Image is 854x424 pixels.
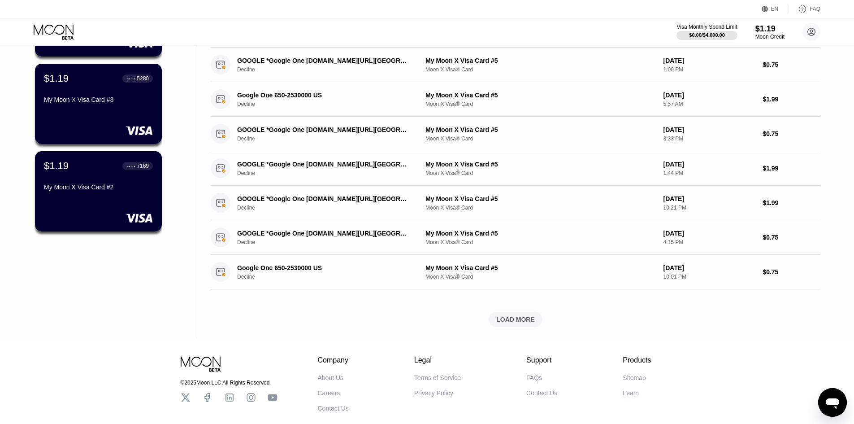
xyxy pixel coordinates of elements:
[425,170,656,176] div: Moon X Visa® Card
[425,57,656,64] div: My Moon X Visa Card #5
[425,161,656,168] div: My Moon X Visa Card #5
[414,389,453,397] div: Privacy Policy
[35,64,162,144] div: $1.19● ● ● ●5280My Moon X Visa Card #3
[663,161,756,168] div: [DATE]
[414,374,461,381] div: Terms of Service
[623,389,639,397] div: Learn
[663,101,756,107] div: 5:57 AM
[663,195,756,202] div: [DATE]
[211,117,820,151] div: GOOGLE *Google One [DOMAIN_NAME][URL][GEOGRAPHIC_DATA]DeclineMy Moon X Visa Card #5Moon X Visa® C...
[763,165,820,172] div: $1.99
[526,389,557,397] div: Contact Us
[181,380,277,386] div: © 2025 Moon LLC All Rights Reserved
[44,184,153,191] div: My Moon X Visa Card #2
[35,151,162,232] div: $1.19● ● ● ●7169My Moon X Visa Card #2
[211,186,820,220] div: GOOGLE *Google One [DOMAIN_NAME][URL][GEOGRAPHIC_DATA]DeclineMy Moon X Visa Card #5Moon X Visa® C...
[663,57,756,64] div: [DATE]
[237,57,411,64] div: GOOGLE *Google One [DOMAIN_NAME][URL][GEOGRAPHIC_DATA]
[425,195,656,202] div: My Moon X Visa Card #5
[137,163,149,169] div: 7169
[425,101,656,107] div: Moon X Visa® Card
[763,96,820,103] div: $1.99
[318,356,349,364] div: Company
[763,234,820,241] div: $0.75
[318,374,344,381] div: About Us
[237,274,424,280] div: Decline
[425,126,656,133] div: My Moon X Visa Card #5
[425,230,656,237] div: My Moon X Visa Card #5
[763,130,820,137] div: $0.75
[211,255,820,289] div: Google One 650-2530000 USDeclineMy Moon X Visa Card #5Moon X Visa® Card[DATE]10:01 PM$0.75
[237,161,411,168] div: GOOGLE *Google One [DOMAIN_NAME][URL][GEOGRAPHIC_DATA]
[237,136,424,142] div: Decline
[526,356,557,364] div: Support
[126,165,135,167] div: ● ● ● ●
[663,126,756,133] div: [DATE]
[425,205,656,211] div: Moon X Visa® Card
[414,356,461,364] div: Legal
[211,312,820,327] div: LOAD MORE
[526,374,542,381] div: FAQs
[663,66,756,73] div: 1:00 PM
[755,34,785,40] div: Moon Credit
[771,6,779,12] div: EN
[663,274,756,280] div: 10:01 PM
[676,24,737,30] div: Visa Monthly Spend Limit
[496,315,535,323] div: LOAD MORE
[425,66,656,73] div: Moon X Visa® Card
[211,151,820,186] div: GOOGLE *Google One [DOMAIN_NAME][URL][GEOGRAPHIC_DATA]DeclineMy Moon X Visa Card #5Moon X Visa® C...
[425,239,656,245] div: Moon X Visa® Card
[663,205,756,211] div: 10:21 PM
[663,170,756,176] div: 1:44 PM
[789,4,820,13] div: FAQ
[676,24,737,40] div: Visa Monthly Spend Limit$0.00/$4,000.00
[425,136,656,142] div: Moon X Visa® Card
[755,24,785,40] div: $1.19Moon Credit
[663,239,756,245] div: 4:15 PM
[755,24,785,34] div: $1.19
[762,4,789,13] div: EN
[44,73,69,84] div: $1.19
[689,32,725,38] div: $0.00 / $4,000.00
[237,205,424,211] div: Decline
[237,239,424,245] div: Decline
[623,374,646,381] div: Sitemap
[425,92,656,99] div: My Moon X Visa Card #5
[237,66,424,73] div: Decline
[623,356,651,364] div: Products
[663,92,756,99] div: [DATE]
[237,170,424,176] div: Decline
[211,82,820,117] div: Google One 650-2530000 USDeclineMy Moon X Visa Card #5Moon X Visa® Card[DATE]5:57 AM$1.99
[763,61,820,68] div: $0.75
[44,160,69,172] div: $1.19
[126,77,135,80] div: ● ● ● ●
[663,230,756,237] div: [DATE]
[211,48,820,82] div: GOOGLE *Google One [DOMAIN_NAME][URL][GEOGRAPHIC_DATA]DeclineMy Moon X Visa Card #5Moon X Visa® C...
[663,136,756,142] div: 3:33 PM
[818,388,847,417] iframe: Button to launch messaging window
[318,405,349,412] div: Contact Us
[237,264,411,271] div: Google One 650-2530000 US
[137,75,149,82] div: 5280
[763,268,820,275] div: $0.75
[763,199,820,206] div: $1.99
[318,389,340,397] div: Careers
[44,96,153,103] div: My Moon X Visa Card #3
[425,264,656,271] div: My Moon X Visa Card #5
[425,274,656,280] div: Moon X Visa® Card
[810,6,820,12] div: FAQ
[237,230,411,237] div: GOOGLE *Google One [DOMAIN_NAME][URL][GEOGRAPHIC_DATA]
[211,220,820,255] div: GOOGLE *Google One [DOMAIN_NAME][URL][GEOGRAPHIC_DATA]DeclineMy Moon X Visa Card #5Moon X Visa® C...
[237,101,424,107] div: Decline
[237,126,411,133] div: GOOGLE *Google One [DOMAIN_NAME][URL][GEOGRAPHIC_DATA]
[237,92,411,99] div: Google One 650-2530000 US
